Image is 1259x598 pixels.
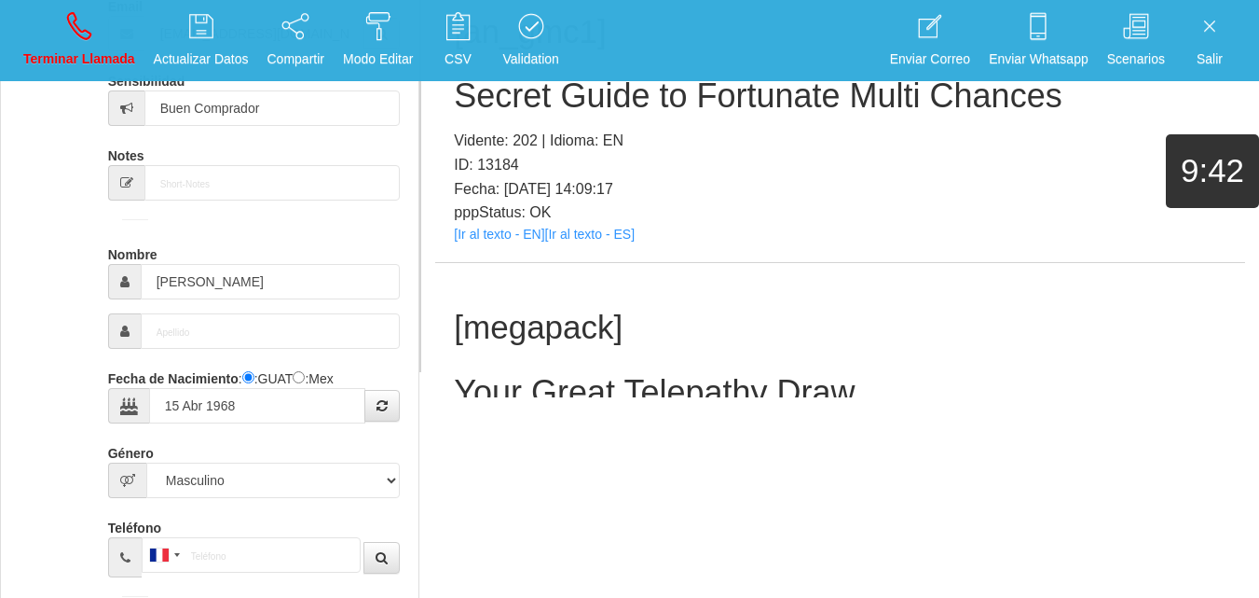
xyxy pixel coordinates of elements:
[143,538,185,572] div: France: +33
[293,371,305,383] input: :Yuca-Mex
[154,49,249,70] p: Actualizar Datos
[1184,49,1236,70] p: Salir
[454,77,1226,115] h2: Secret Guide to Fortunate Multi Chances
[108,239,157,264] label: Nombre
[108,140,144,165] label: Notes
[23,49,135,70] p: Terminar Llamada
[144,165,401,201] input: Short-Notes
[261,6,331,76] a: Compartir
[144,90,401,126] input: Sensibilidad
[1166,153,1259,189] h1: 9:42
[545,227,635,242] a: [Ir al texto - ES]
[890,49,970,70] p: Enviar Correo
[502,49,558,70] p: Validation
[883,6,977,76] a: Enviar Correo
[242,371,254,383] input: :Quechi GUAT
[147,6,255,76] a: Actualizar Datos
[454,177,1226,202] p: Fecha: [DATE] 14:09:17
[17,6,142,76] a: Terminar Llamada
[108,363,239,388] label: Fecha de Nacimiento
[108,363,401,424] div: : :GUAT :Mex
[1101,6,1171,76] a: Scenarios
[1177,6,1242,76] a: Salir
[454,129,1226,153] p: Vidente: 202 | Idioma: EN
[431,49,484,70] p: CSV
[989,49,1088,70] p: Enviar Whatsapp
[108,438,154,463] label: Género
[982,6,1095,76] a: Enviar Whatsapp
[108,512,161,537] label: Teléfono
[1107,49,1165,70] p: Scenarios
[496,6,565,76] a: Validation
[425,6,490,76] a: CSV
[142,537,361,573] input: Teléfono
[141,313,401,349] input: Apellido
[267,49,324,70] p: Compartir
[336,6,419,76] a: Modo Editar
[343,49,413,70] p: Modo Editar
[454,374,1226,411] h2: Your Great Telepathy Draw
[454,310,1226,346] h1: [megapack]
[454,201,1226,225] p: pppStatus: OK
[141,264,401,299] input: Nombre
[454,153,1226,177] p: ID: 13184
[454,227,544,242] a: [Ir al texto - EN]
